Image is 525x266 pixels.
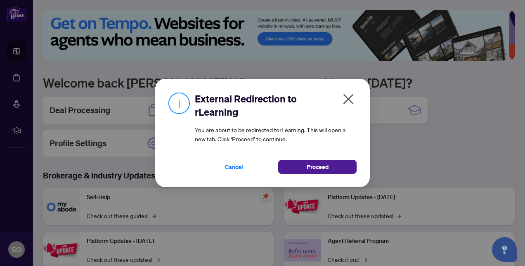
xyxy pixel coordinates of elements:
[195,160,273,174] button: Cancel
[278,160,357,174] button: Proceed
[225,160,243,173] span: Cancel
[195,92,357,174] div: You are about to be redirected to rLearning . This will open a new tab. Click ‘Proceed’ to continue.
[168,92,190,114] img: Info Icon
[492,237,517,262] button: Open asap
[195,92,357,119] h2: External Redirection to rLearning
[307,160,329,173] span: Proceed
[342,93,355,106] span: close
